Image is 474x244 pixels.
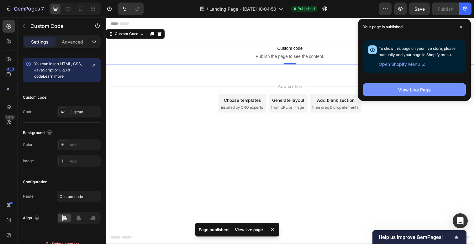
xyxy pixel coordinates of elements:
[453,213,468,228] div: Open Intercom Messenger
[106,18,474,244] iframe: Design area
[6,67,15,72] div: 450
[432,3,459,15] button: Publish
[23,179,47,185] div: Configuration
[298,6,315,12] span: Published
[169,89,203,95] span: from URL or image
[379,60,420,68] span: Open Shopify Menu
[23,214,41,222] div: Align
[23,158,34,164] div: Image
[43,74,64,79] a: Learn more
[231,225,267,234] div: View live page
[118,89,161,95] span: inspired by CRO experts
[438,6,453,12] div: Publish
[211,89,258,95] span: then drag & drop elements
[70,109,99,115] div: Custom
[34,61,82,79] span: You can insert HTML, CSS, JavaScript or Liquid code
[209,6,276,12] span: Landing Page - [DATE] 10:04:50
[121,81,159,88] div: Choose templates
[3,3,47,15] button: 7
[363,24,403,30] p: Your page is published
[398,86,431,93] div: View Live Page
[170,81,203,88] div: Generate layout
[41,5,44,13] p: 7
[62,39,83,45] p: Advanced
[363,83,466,96] button: View Live Page
[379,233,460,241] button: Show survey - Help us improve GemPages!
[23,142,33,148] div: Color
[23,194,34,199] div: Name
[31,39,49,45] p: Settings
[5,115,15,120] div: Beta
[199,226,229,233] p: Page published
[379,234,453,240] span: Help us improve GemPages!
[23,95,46,100] div: Custom code
[70,142,99,148] div: Add...
[23,109,32,115] div: Code
[414,6,425,12] span: Save
[409,3,430,15] button: Save
[173,67,203,74] span: Add section
[379,46,456,57] span: To show this page on your live store, please manually add your page in Shopify menu.
[70,158,99,164] div: Add...
[216,81,254,88] div: Add blank section
[207,6,208,12] span: /
[30,22,84,30] p: Custom Code
[23,129,53,137] div: Background
[118,3,144,15] div: Undo/Redo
